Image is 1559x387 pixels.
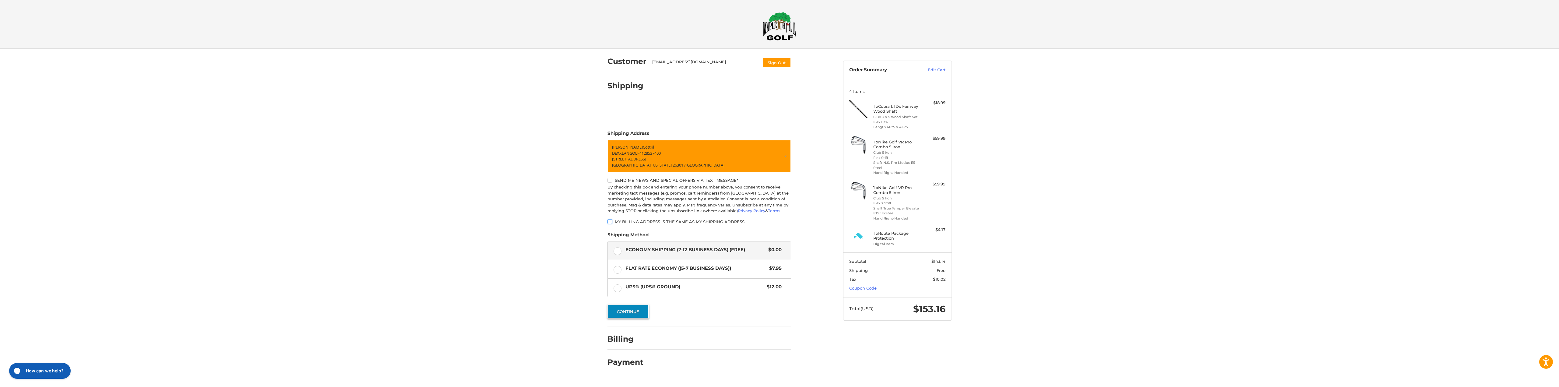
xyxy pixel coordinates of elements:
span: $153.16 [913,303,945,315]
iframe: Gorgias live chat messenger [6,361,72,381]
h2: Billing [607,334,643,344]
legend: Shipping Method [607,231,649,241]
h2: Customer [607,57,646,66]
a: Enter or select a different address [607,140,791,173]
span: [GEOGRAPHIC_DATA], [612,162,652,167]
li: Digital Item [873,241,920,247]
span: $143.14 [931,259,945,264]
span: Subtotal [849,259,866,264]
legend: Shipping Address [607,130,649,140]
span: Economy Shipping (7-12 Business Days) (Free) [625,246,765,253]
span: $7.95 [766,265,782,272]
span: UPS® (UPS® Ground) [625,283,764,290]
span: 26301 / [673,162,686,167]
span: [STREET_ADDRESS] [612,156,646,162]
span: $12.00 [764,283,782,290]
h2: Payment [607,357,643,367]
span: Free [937,268,945,273]
label: Send me news and special offers via text message* [607,178,791,183]
span: [GEOGRAPHIC_DATA] [686,162,724,167]
span: Total (USD) [849,306,874,311]
li: Hand Right-Handed [873,216,920,221]
li: Club 5 Iron [873,150,920,155]
li: Length 41.75 & 42.25 [873,125,920,130]
label: My billing address is the same as my shipping address. [607,219,791,224]
button: Continue [607,304,649,318]
span: DEXXLANGOLF [612,150,639,156]
span: Shipping [849,268,868,273]
a: Edit Cart [915,67,945,73]
a: Terms [768,208,780,213]
span: $10.02 [933,277,945,282]
button: Sign Out [762,58,791,68]
span: [PERSON_NAME] [612,144,643,150]
div: $59.99 [921,135,945,142]
div: $59.99 [921,181,945,187]
div: By checking this box and entering your phone number above, you consent to receive marketing text ... [607,184,791,214]
li: Flex X Stiff [873,201,920,206]
span: Tax [849,277,856,282]
a: Privacy Policy [738,208,765,213]
h4: 1 x Cobra LTDx Fairway Wood Shaft [873,104,920,114]
div: [EMAIL_ADDRESS][DOMAIN_NAME] [652,59,756,68]
div: $18.99 [921,100,945,106]
span: Flat Rate Economy ((5-7 Business Days)) [625,265,766,272]
span: Cottril [643,144,654,150]
h4: 1 x Route Package Protection [873,231,920,241]
span: 4128537400 [639,150,661,156]
div: $4.17 [921,227,945,233]
span: $0.00 [765,246,782,253]
img: Maple Hill Golf [763,12,796,40]
li: Flex Stiff [873,155,920,160]
h3: Order Summary [849,67,915,73]
li: Club 3 & 5 Wood Shaft Set [873,114,920,120]
h4: 1 x Nike Golf VR Pro Combo 5 Iron [873,139,920,150]
li: Club 5 Iron [873,196,920,201]
span: [US_STATE], [652,162,673,167]
li: Hand Right-Handed [873,170,920,175]
h4: 1 x Nike Golf VR Pro Combo 5 Iron [873,185,920,195]
h3: 4 Items [849,89,945,94]
li: Flex Lite [873,120,920,125]
a: Coupon Code [849,286,877,290]
li: Shaft N.S. Pro Modus 115 Steel [873,160,920,170]
h2: Shipping [607,81,643,90]
li: Shaft True Temper Elevate ETS 115 Steel [873,206,920,216]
